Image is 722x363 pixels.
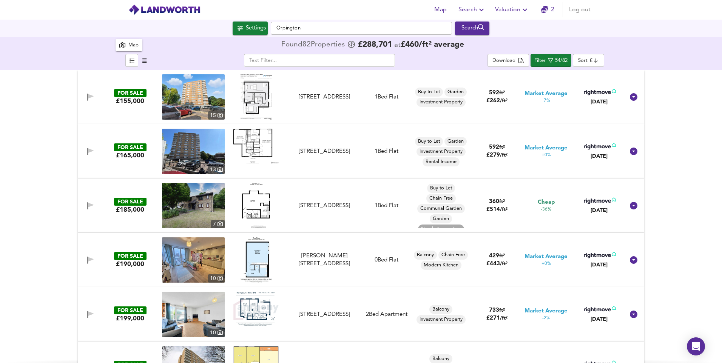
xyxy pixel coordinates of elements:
[208,329,225,337] div: 10
[582,261,616,269] div: [DATE]
[500,98,508,103] span: / ft²
[290,202,358,210] div: [STREET_ADDRESS]
[555,57,568,65] div: 54/82
[242,183,270,228] img: Floorplan
[486,98,508,104] span: £ 262
[415,137,443,146] div: Buy to Let
[542,98,550,104] span: -7%
[525,307,568,315] span: Market Average
[423,157,460,166] div: Rental Income
[116,206,144,214] div: £185,000
[414,251,437,260] div: Balcony
[629,310,638,319] svg: Show Details
[500,207,508,212] span: / ft²
[233,292,279,326] img: Floorplan
[116,260,144,268] div: £190,000
[78,124,644,178] div: FOR SALE£165,000 property thumbnail 13 Floorplan[STREET_ADDRESS]1Bed FlatBuy to LetGardenInvestme...
[290,93,358,101] div: [STREET_ADDRESS]
[542,315,550,321] span: -2%
[525,90,568,98] span: Market Average
[629,147,638,156] svg: Show Details
[457,23,488,33] div: Search
[78,70,644,124] div: FOR SALE£155,000 property thumbnail 15 Floorplan[STREET_ADDRESS]1Bed FlatBuy to LetGardenInvestme...
[573,54,604,67] div: Sort
[444,138,467,145] span: Garden
[489,308,499,313] span: 733
[394,42,401,49] span: at
[455,22,489,35] button: Search
[525,253,568,261] span: Market Average
[566,2,594,17] button: Log out
[525,144,568,152] span: Market Average
[429,355,452,362] span: Balcony
[116,97,144,105] div: £155,000
[114,252,147,260] div: FOR SALE
[492,2,532,17] button: Valuation
[375,148,398,155] div: 1 Bed Flat
[162,129,225,174] a: property thumbnail 13
[418,226,464,232] span: Needs Renovation
[538,198,555,206] span: Cheap
[375,202,398,210] div: 1 Bed Flat
[417,204,465,213] div: Communal Garden
[417,205,465,212] span: Communal Garden
[578,57,588,64] div: Sort
[208,274,225,283] div: 10
[427,185,455,192] span: Buy to Let
[582,207,616,214] div: [DATE]
[162,129,225,174] img: property thumbnail
[417,148,466,155] span: Investment Property
[116,314,144,323] div: £199,000
[114,306,147,314] div: FOR SALE
[489,253,499,259] span: 429
[233,129,279,163] img: Floorplan
[492,57,515,65] div: Download
[162,183,225,228] img: property thumbnail
[375,93,398,101] div: 1 Bed Flat
[116,39,142,51] button: Map
[541,5,554,15] a: 2
[421,262,461,269] span: Modern Kitchen
[114,89,147,97] div: FOR SALE
[429,306,452,313] span: Balcony
[114,143,147,151] div: FOR SALE
[417,99,466,106] span: Investment Property
[244,54,395,67] input: Text Filter...
[500,261,508,266] span: / ft²
[438,252,468,258] span: Chain Free
[281,41,347,49] div: Found 82 Propert ies
[444,88,467,97] div: Garden
[417,316,466,323] span: Investment Property
[488,54,529,67] button: Download
[414,252,437,258] span: Balcony
[162,237,225,283] a: property thumbnail 10
[444,137,467,146] div: Garden
[499,199,505,204] span: ft²
[500,316,508,321] span: / ft²
[78,178,644,233] div: FOR SALE£185,000 property thumbnail 7 Floorplan[STREET_ADDRESS]1Bed FlatBuy to LetChain FreeCommu...
[241,237,272,283] img: Floorplan
[418,225,464,234] div: Needs Renovation
[629,201,638,210] svg: Show Details
[162,183,225,228] a: property thumbnail 7
[211,220,225,228] div: 7
[489,145,499,150] span: 592
[486,152,508,158] span: £ 279
[629,255,638,265] svg: Show Details
[541,152,551,158] span: +0%
[423,158,460,165] span: Rental Income
[401,41,464,49] span: £ 460 / ft² average
[417,147,466,156] div: Investment Property
[534,57,546,65] div: Filter
[415,88,443,97] div: Buy to Let
[499,308,505,313] span: ft²
[246,23,266,33] div: Settings
[128,41,139,50] div: Map
[531,54,571,67] button: Filter54/82
[162,292,225,337] img: property thumbnail
[427,184,455,193] div: Buy to Let
[430,214,452,223] div: Garden
[428,2,452,17] button: Map
[208,111,225,120] div: 15
[488,54,529,67] div: split button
